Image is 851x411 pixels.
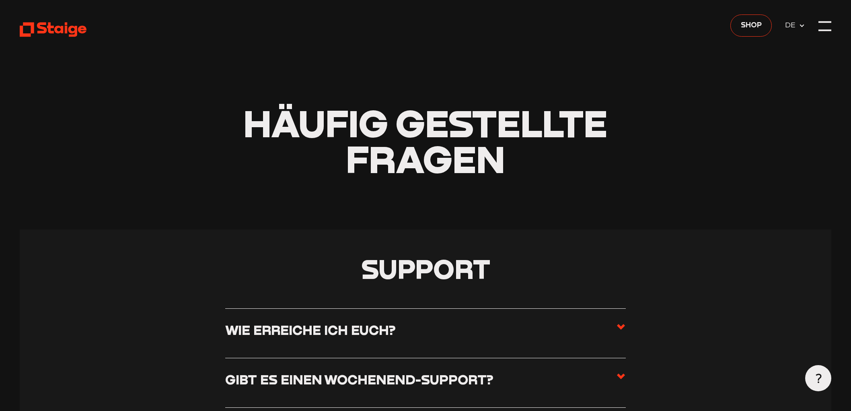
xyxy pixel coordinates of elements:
[361,252,490,285] span: Support
[741,19,762,31] span: Shop
[243,100,607,182] span: Häufig gestellte Fragen
[225,371,493,388] h3: Gibt es einen Wochenend-Support?
[785,19,799,31] span: DE
[730,14,772,37] a: Shop
[225,322,396,338] h3: Wie erreiche ich euch?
